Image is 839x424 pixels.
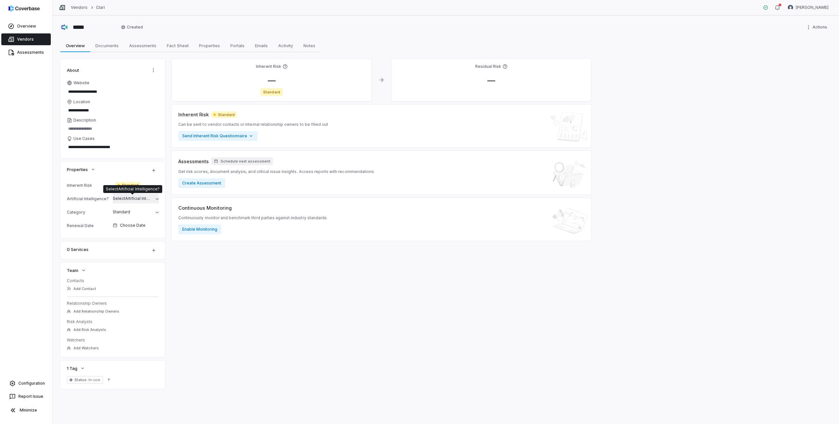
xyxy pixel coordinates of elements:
a: Configuration [3,377,49,389]
span: Activity [276,41,296,50]
span: Inherent Risk [178,111,209,118]
div: Select Artificial Intelligence? [106,186,160,192]
div: Artificial Intelligence? [67,196,110,201]
span: Select Artificial Intelligence? [113,196,166,201]
h4: Residual Risk [475,64,501,69]
button: Send Inherent Risk Questionnaire [178,131,258,141]
h4: Inherent Risk [256,64,281,69]
button: Properties [65,164,98,175]
img: logo-D7KZi-bG.svg [9,5,40,12]
span: Properties [196,41,223,50]
span: Overview [63,41,88,50]
div: Renewal Date [67,223,110,228]
dt: Relationship Owners [67,301,159,306]
span: Portals [228,41,247,50]
button: More actions [804,22,831,32]
span: Continuously monitor and benchmark third parties against industry standards [178,215,327,221]
span: Documents [93,41,121,50]
span: Standard [211,111,237,118]
span: Standard [261,88,283,96]
button: Schedule next assessment [211,157,273,165]
a: Clari [96,5,105,10]
span: Use Cases [73,136,95,141]
span: [PERSON_NAME] [796,5,829,10]
span: Assessments [127,41,159,50]
dt: Contacts [67,278,159,283]
span: Overview [17,24,36,29]
span: Can be sent to vendor contacts or internal relationship owners to be filled out [178,122,328,127]
button: Enable Monitoring [178,224,221,234]
span: Minimize [20,408,37,413]
span: Get risk scores, document analysis, and critical issue insights. Access reports with recommendations [178,169,374,174]
a: Assessments [1,47,51,58]
button: Choose Date [110,219,161,232]
span: About [67,67,79,73]
span: Assessments [17,50,44,55]
button: Report Issue [3,391,49,402]
span: Fact Sheet [164,41,191,50]
button: Create Assessment [178,178,225,188]
textarea: Use Cases [67,143,159,152]
span: Status : [74,377,88,382]
a: Overview [1,20,51,32]
span: Team [67,267,78,273]
button: Team [65,264,88,276]
span: Notes [301,41,318,50]
span: — [263,76,281,85]
button: Actions [148,65,159,75]
span: Schedule next assessment [221,159,270,164]
dt: Risk Analysts [67,319,159,324]
a: Vendors [1,33,51,45]
span: Properties [67,166,88,172]
span: Report Issue [18,394,43,399]
span: Continuous Monitoring [178,204,232,211]
span: Configuration [18,381,45,386]
button: Minimize [3,404,49,417]
span: Location [73,99,90,105]
dt: Watchers [67,337,159,343]
span: Description [73,118,96,123]
span: — [482,76,500,85]
span: Choose Date [120,223,146,228]
input: Location [67,106,159,115]
span: Vendors [17,37,34,42]
a: Vendors [71,5,88,10]
span: Assessments [178,158,209,165]
span: Emails [252,41,270,50]
span: Add Watchers [73,346,99,351]
span: In-use [88,377,100,382]
span: Add Risk Analysts [73,327,106,332]
button: Mike Phillips avatar[PERSON_NAME] [784,3,832,12]
input: Website [67,87,147,96]
span: Standard [115,182,141,188]
textarea: Description [67,124,159,133]
span: Created [121,25,143,30]
span: Website [73,80,89,86]
div: Inherent Risk [67,183,113,188]
img: Mike Phillips avatar [788,5,793,10]
button: 1 Tag [65,362,87,374]
button: Add Contact [65,283,98,295]
span: Add Relationship Owners [73,309,119,314]
span: 1 Tag [67,365,77,371]
div: Category [67,210,110,215]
